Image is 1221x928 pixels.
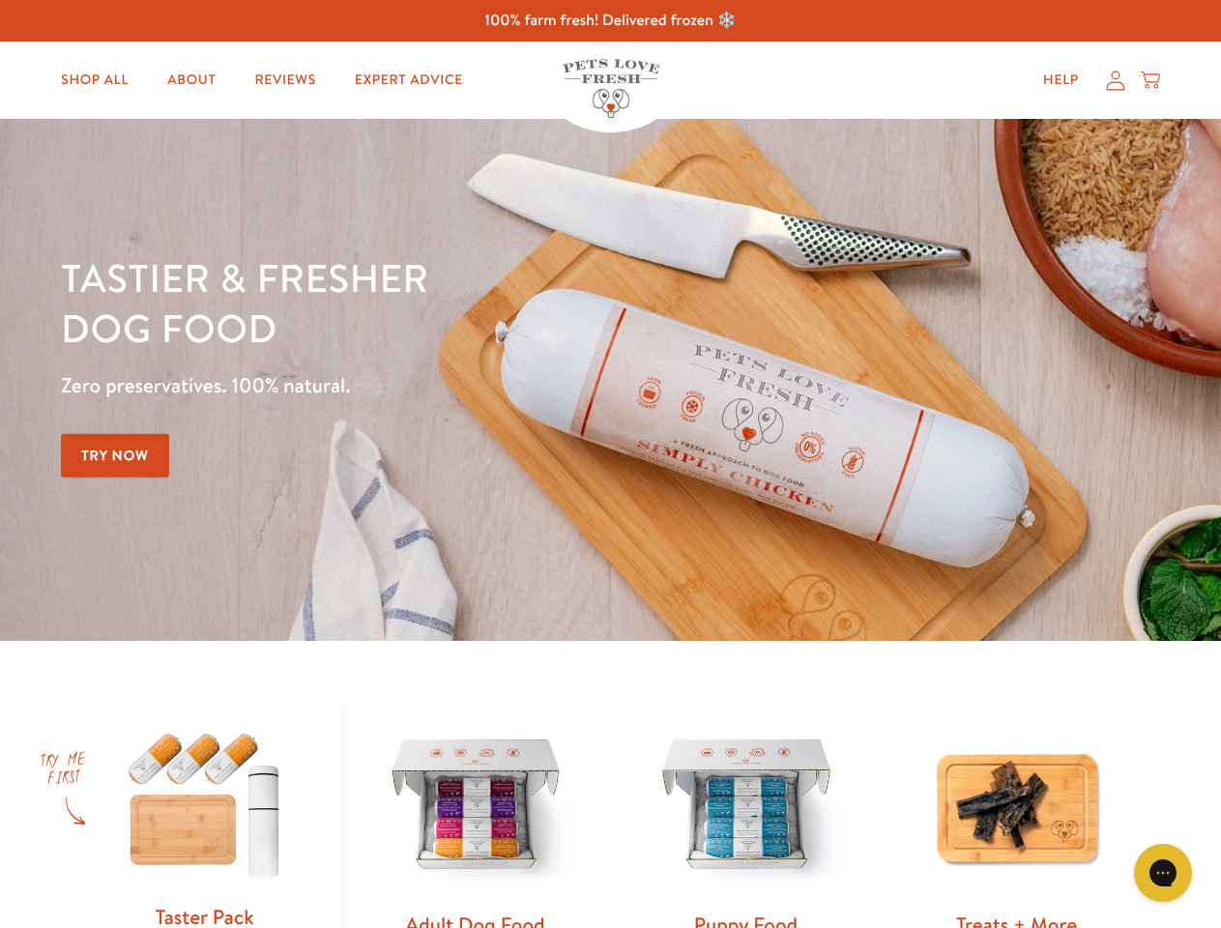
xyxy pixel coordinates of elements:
[339,61,479,100] a: Expert Advice
[45,61,144,100] a: Shop All
[239,61,331,100] a: Reviews
[61,434,169,478] a: Try Now
[563,59,659,118] img: Pets Love Fresh
[61,368,794,403] p: Zero preservatives. 100% natural.
[152,61,231,100] a: About
[1124,837,1202,909] iframe: Gorgias live chat messenger
[61,252,794,353] h1: Tastier & fresher dog food
[1028,61,1094,100] a: Help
